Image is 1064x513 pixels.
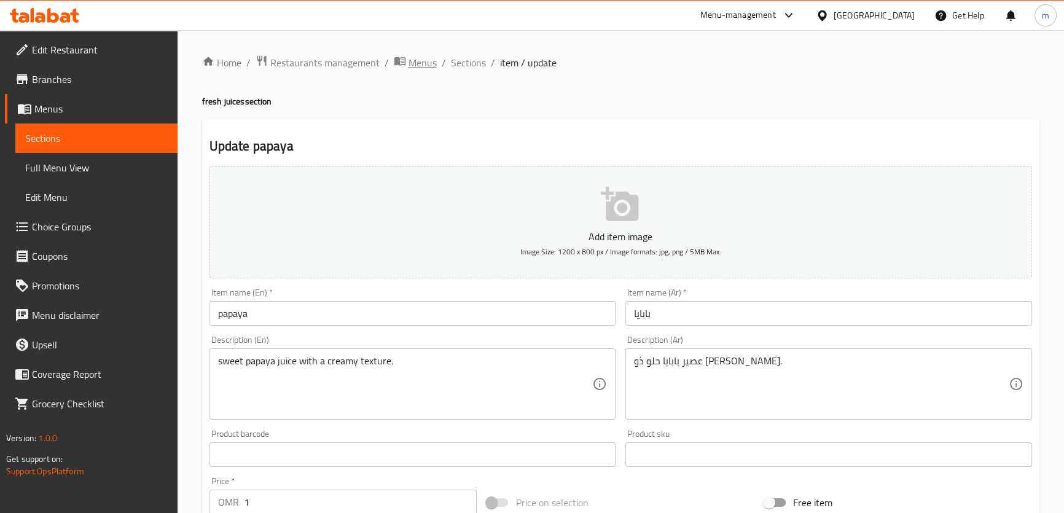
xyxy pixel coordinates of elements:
span: Sections [25,131,168,146]
h4: fresh juices section [202,95,1039,108]
span: 1.0.0 [38,430,57,446]
a: Upsell [5,330,178,359]
span: Coupons [32,249,168,264]
span: Price on selection [515,495,588,510]
h2: Update papaya [209,137,1032,155]
input: Enter name Ar [625,301,1032,326]
a: Restaurants management [256,55,380,71]
a: Branches [5,65,178,94]
span: Restaurants management [270,55,380,70]
a: Menus [5,94,178,123]
input: Please enter product sku [625,442,1032,467]
span: Promotions [32,278,168,293]
a: Coverage Report [5,359,178,389]
span: Menu disclaimer [32,308,168,323]
span: Menus [409,55,437,70]
span: Free item [793,495,832,510]
input: Please enter product barcode [209,442,616,467]
p: OMR [218,495,239,509]
span: Image Size: 1200 x 800 px / Image formats: jpg, png / 5MB Max. [520,245,721,259]
a: Edit Restaurant [5,35,178,65]
div: [GEOGRAPHIC_DATA] [834,9,915,22]
a: Menu disclaimer [5,300,178,330]
span: Edit Restaurant [32,42,168,57]
span: Get support on: [6,451,63,467]
textarea: sweet papaya juice with a creamy texture. [218,355,593,413]
a: Promotions [5,271,178,300]
a: Edit Menu [15,182,178,212]
span: item / update [500,55,557,70]
span: Full Menu View [25,160,168,175]
span: Menus [34,101,168,116]
li: / [491,55,495,70]
div: Menu-management [700,8,776,23]
span: Choice Groups [32,219,168,234]
a: Menus [394,55,437,71]
a: Sections [451,55,486,70]
span: Coverage Report [32,367,168,382]
span: Grocery Checklist [32,396,168,411]
span: Edit Menu [25,190,168,205]
span: Upsell [32,337,168,352]
a: Coupons [5,241,178,271]
li: / [246,55,251,70]
nav: breadcrumb [202,55,1039,71]
li: / [442,55,446,70]
textarea: عصير بابايا حلو ذو [PERSON_NAME]. [634,355,1009,413]
button: Add item imageImage Size: 1200 x 800 px / Image formats: jpg, png / 5MB Max. [209,166,1032,278]
p: Add item image [229,229,1013,244]
a: Home [202,55,241,70]
a: Choice Groups [5,212,178,241]
span: Branches [32,72,168,87]
a: Support.OpsPlatform [6,463,84,479]
input: Enter name En [209,301,616,326]
a: Full Menu View [15,153,178,182]
span: m [1042,9,1049,22]
a: Grocery Checklist [5,389,178,418]
span: Version: [6,430,36,446]
li: / [385,55,389,70]
a: Sections [15,123,178,153]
